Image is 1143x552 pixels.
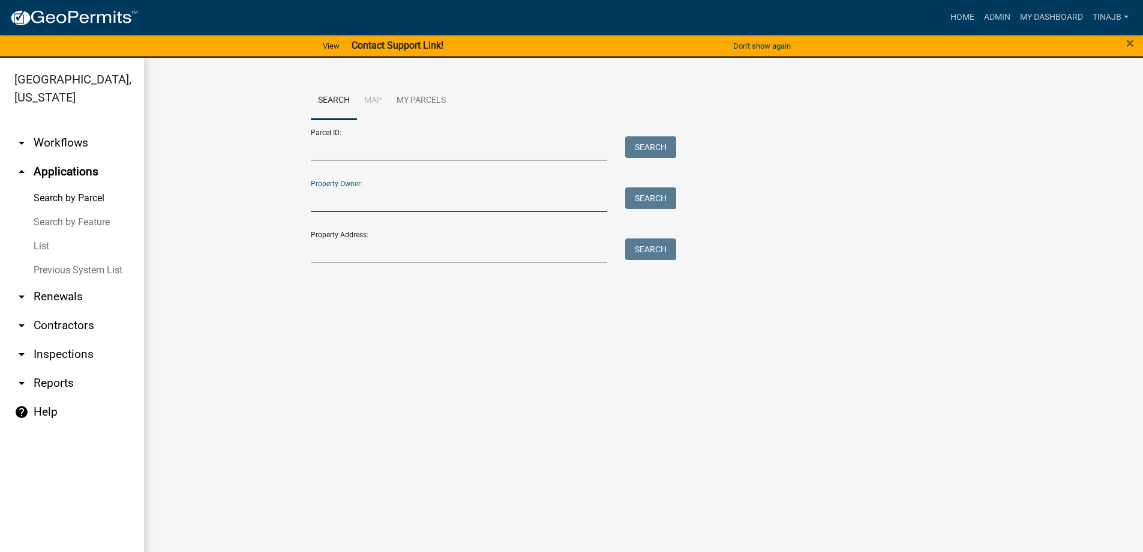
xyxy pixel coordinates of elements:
a: Tinajb [1088,6,1133,29]
button: Close [1126,36,1134,50]
a: View [318,36,344,56]
span: × [1126,35,1134,52]
a: Home [946,6,979,29]
a: Admin [979,6,1015,29]
button: Search [625,238,676,260]
i: arrow_drop_up [14,165,29,179]
a: My Parcels [389,82,453,120]
strong: Contact Support Link! [352,40,443,51]
a: My Dashboard [1015,6,1088,29]
button: Search [625,187,676,209]
button: Don't show again [728,36,796,56]
i: arrow_drop_down [14,290,29,304]
i: arrow_drop_down [14,318,29,333]
i: arrow_drop_down [14,136,29,150]
a: Search [311,82,357,120]
i: help [14,405,29,419]
i: arrow_drop_down [14,376,29,390]
button: Search [625,136,676,158]
i: arrow_drop_down [14,347,29,362]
